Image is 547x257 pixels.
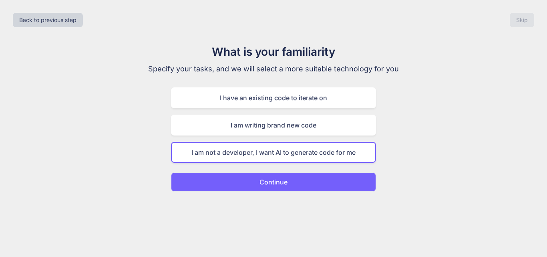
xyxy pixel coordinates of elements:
h1: What is your familiarity [139,43,408,60]
button: Skip [510,13,534,27]
div: I am not a developer, I want AI to generate code for me [171,142,376,163]
button: Back to previous step [13,13,83,27]
div: I am writing brand new code [171,115,376,136]
div: I have an existing code to iterate on [171,87,376,108]
p: Continue [259,177,288,187]
p: Specify your tasks, and we will select a more suitable technology for you [139,63,408,75]
button: Continue [171,172,376,192]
